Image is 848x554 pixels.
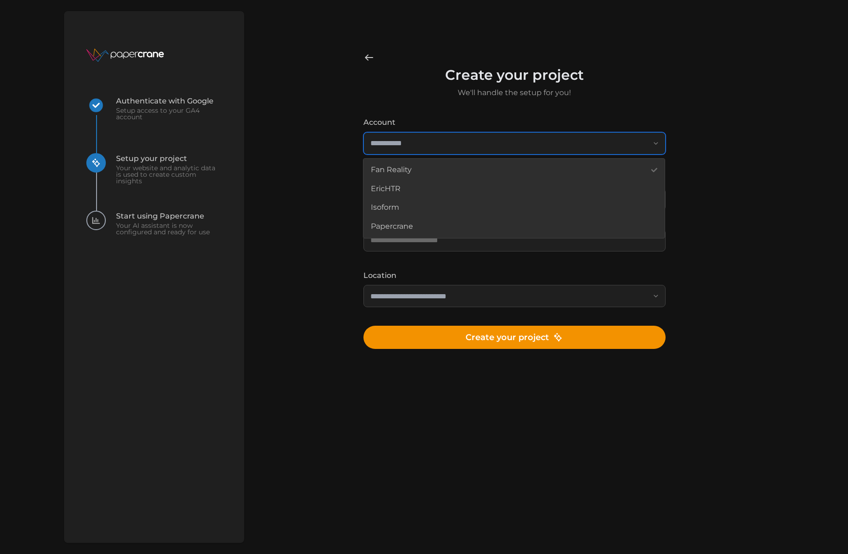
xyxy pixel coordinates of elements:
span: Setup access to your GA4 account [116,107,222,120]
span: Isoform [371,202,399,213]
span: EricHTR [371,183,401,195]
button: Authenticate with GoogleSetup access to your GA4 account [86,96,222,153]
span: Authenticate with Google [116,97,222,105]
h1: Create your project [363,67,665,84]
span: Start using Papercrane [116,213,222,220]
h4: We'll handle the setup for you! [363,87,665,98]
span: Your website and analytic data is used to create custom insights [116,165,222,184]
span: Your AI assistant is now configured and ready for use [116,222,222,235]
span: Papercrane [371,221,413,232]
button: Create your project [363,326,665,349]
span: Create your project [466,326,563,348]
span: Fan Reality [371,164,412,176]
label: GA4 Property [363,173,665,188]
label: Location [363,270,665,285]
button: Setup your projectYour website and analytic data is used to create custom insights [86,153,222,211]
button: Start using PapercraneYour AI assistant is now configured and ready for use [86,211,222,268]
label: Account [363,117,665,132]
span: Setup your project [116,155,222,162]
